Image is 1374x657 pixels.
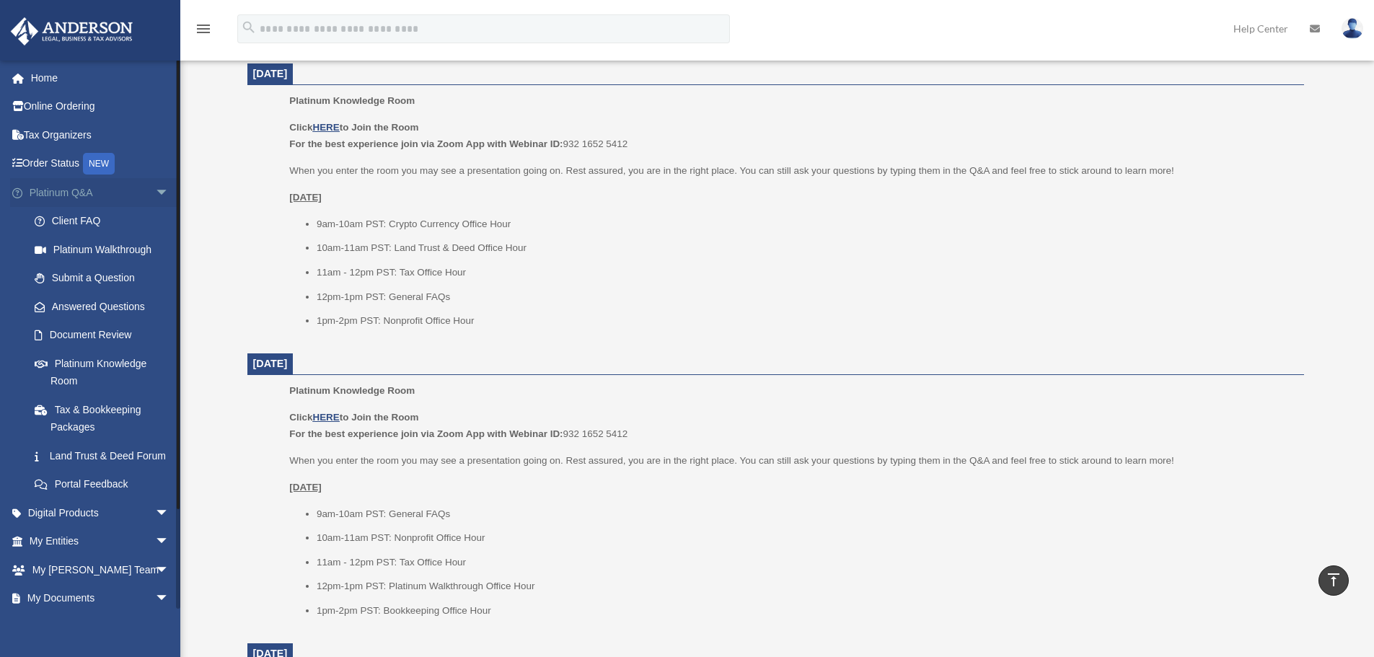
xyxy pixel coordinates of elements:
a: HERE [312,412,339,423]
a: Tax & Bookkeeping Packages [20,395,191,441]
span: arrow_drop_down [155,178,184,208]
li: 9am-10am PST: General FAQs [317,506,1294,523]
img: Anderson Advisors Platinum Portal [6,17,137,45]
a: My Entitiesarrow_drop_down [10,527,191,556]
li: 12pm-1pm PST: General FAQs [317,288,1294,306]
p: 932 1652 5412 [289,409,1293,443]
u: [DATE] [289,482,322,493]
b: Click to Join the Room [289,122,418,133]
a: Platinum Q&Aarrow_drop_down [10,178,191,207]
li: 10am-11am PST: Nonprofit Office Hour [317,529,1294,547]
a: Client FAQ [20,207,191,236]
a: HERE [312,122,339,133]
span: [DATE] [253,358,288,369]
a: Order StatusNEW [10,149,191,179]
li: 9am-10am PST: Crypto Currency Office Hour [317,216,1294,233]
i: search [241,19,257,35]
a: Digital Productsarrow_drop_down [10,498,191,527]
a: My Documentsarrow_drop_down [10,584,191,613]
span: Platinum Knowledge Room [289,95,415,106]
span: arrow_drop_down [155,498,184,528]
a: Answered Questions [20,292,191,321]
span: Platinum Knowledge Room [289,385,415,396]
a: Document Review [20,321,191,350]
span: arrow_drop_down [155,584,184,614]
li: 1pm-2pm PST: Bookkeeping Office Hour [317,602,1294,619]
b: For the best experience join via Zoom App with Webinar ID: [289,428,563,439]
a: Platinum Knowledge Room [20,349,184,395]
a: Platinum Walkthrough [20,235,191,264]
a: Submit a Question [20,264,191,293]
i: vertical_align_top [1325,571,1342,588]
p: When you enter the room you may see a presentation going on. Rest assured, you are in the right p... [289,162,1293,180]
a: vertical_align_top [1318,565,1349,596]
a: Tax Organizers [10,120,191,149]
li: 11am - 12pm PST: Tax Office Hour [317,554,1294,571]
i: menu [195,20,212,38]
a: Home [10,63,191,92]
span: arrow_drop_down [155,555,184,585]
a: Portal Feedback [20,470,191,499]
u: [DATE] [289,192,322,203]
li: 11am - 12pm PST: Tax Office Hour [317,264,1294,281]
a: Land Trust & Deed Forum [20,441,191,470]
a: My [PERSON_NAME] Teamarrow_drop_down [10,555,191,584]
a: menu [195,25,212,38]
b: For the best experience join via Zoom App with Webinar ID: [289,138,563,149]
li: 12pm-1pm PST: Platinum Walkthrough Office Hour [317,578,1294,595]
span: [DATE] [253,68,288,79]
p: 932 1652 5412 [289,119,1293,153]
span: arrow_drop_down [155,527,184,557]
img: User Pic [1342,18,1363,39]
a: Online Ordering [10,92,191,121]
p: When you enter the room you may see a presentation going on. Rest assured, you are in the right p... [289,452,1293,469]
li: 1pm-2pm PST: Nonprofit Office Hour [317,312,1294,330]
div: NEW [83,153,115,175]
li: 10am-11am PST: Land Trust & Deed Office Hour [317,239,1294,257]
b: Click to Join the Room [289,412,418,423]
